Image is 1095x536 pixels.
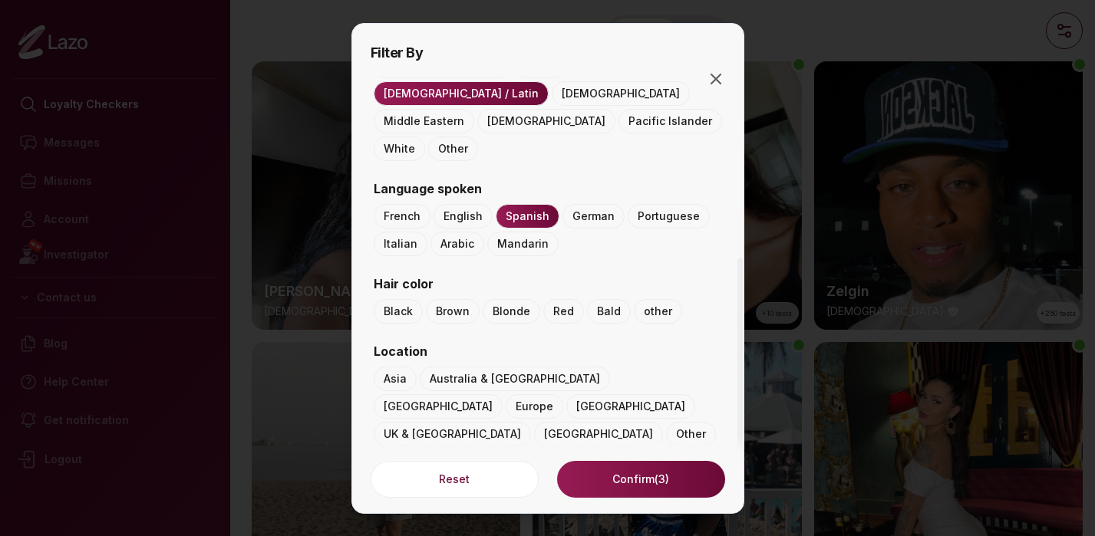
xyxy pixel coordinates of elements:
[428,136,478,161] button: Other
[618,109,722,133] button: Pacific Islander
[374,109,474,133] button: Middle Eastern
[371,342,725,360] label: Location
[420,367,610,391] button: Australia & [GEOGRAPHIC_DATA]
[430,232,484,256] button: Arabic
[374,136,425,161] button: White
[477,109,615,133] button: [DEMOGRAPHIC_DATA]
[374,81,549,106] button: [DEMOGRAPHIC_DATA] / Latin
[543,299,584,324] button: Red
[483,299,540,324] button: Blonde
[566,394,695,419] button: [GEOGRAPHIC_DATA]
[374,232,427,256] button: Italian
[634,299,682,324] button: other
[426,299,480,324] button: Brown
[374,204,430,229] button: French
[374,422,531,446] button: UK & [GEOGRAPHIC_DATA]
[374,299,423,324] button: Black
[534,422,663,446] button: [GEOGRAPHIC_DATA]
[666,422,716,446] button: Other
[434,204,493,229] button: English
[374,367,417,391] button: Asia
[557,461,724,498] button: Confirm(3)
[487,232,559,256] button: Mandarin
[371,275,725,293] label: Hair color
[496,204,559,229] button: Spanish
[371,461,539,498] button: Reset
[587,299,631,324] button: Bald
[371,179,725,198] label: Language spoken
[552,81,690,106] button: [DEMOGRAPHIC_DATA]
[506,394,563,419] button: Europe
[628,204,710,229] button: Portuguese
[562,204,625,229] button: German
[374,394,503,419] button: [GEOGRAPHIC_DATA]
[352,42,744,64] h2: Filter By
